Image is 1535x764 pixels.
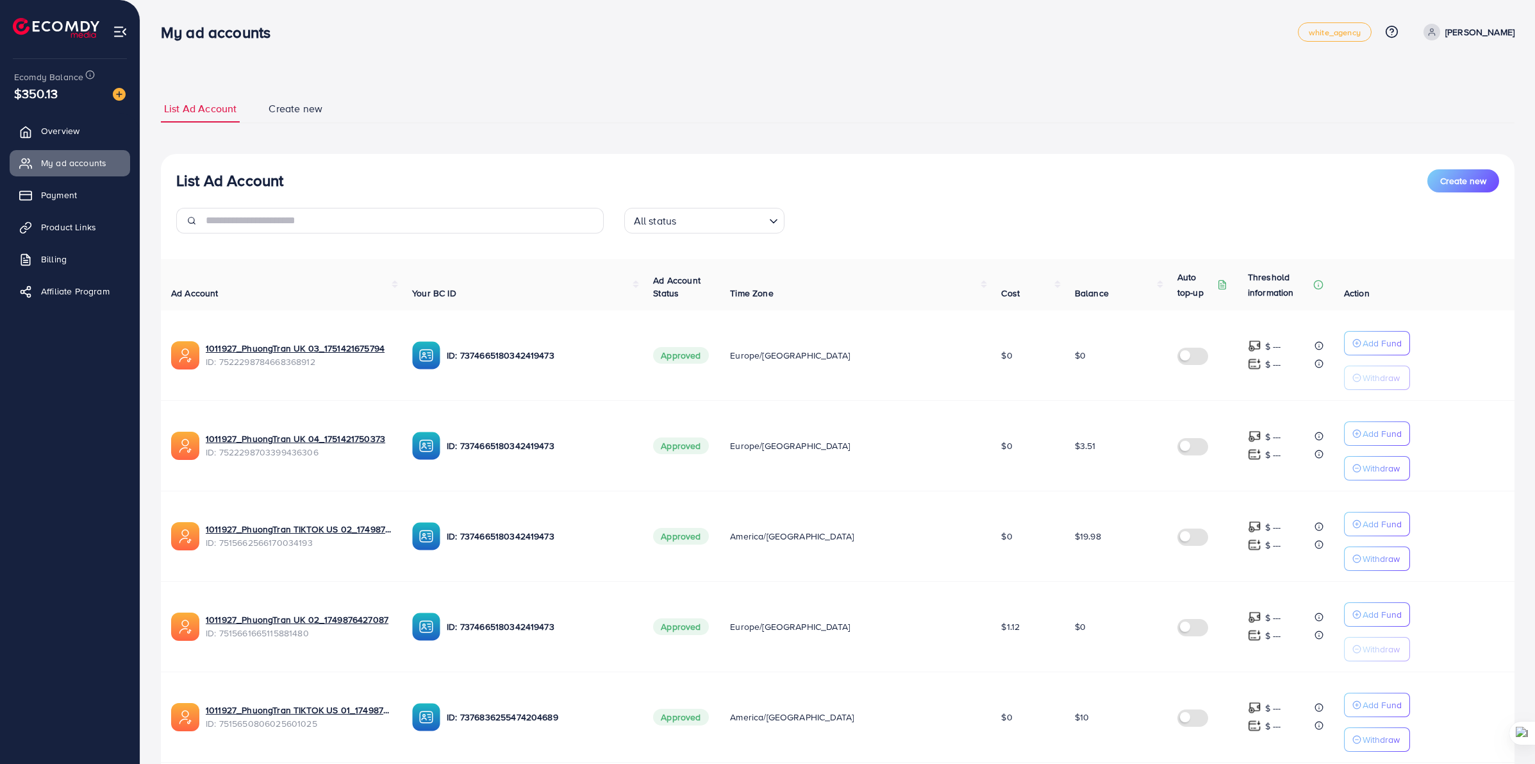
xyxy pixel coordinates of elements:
button: Add Fund [1344,693,1410,717]
span: ID: 7515661665115881480 [206,627,392,640]
a: 1011927_PhuongTran UK 03_1751421675794 [206,342,392,355]
span: $1.12 [1001,620,1020,633]
button: Withdraw [1344,456,1410,480]
p: Withdraw [1363,370,1400,386]
img: ic-ba-acc.ded83a64.svg [412,613,440,641]
a: white_agency [1298,22,1372,42]
img: ic-ads-acc.e4c84228.svg [171,522,199,550]
span: Europe/[GEOGRAPHIC_DATA] [730,439,850,452]
span: Approved [653,528,708,545]
img: image [113,88,126,101]
p: Withdraw [1363,551,1400,566]
a: Product Links [10,214,130,240]
img: top-up amount [1248,520,1261,534]
span: ID: 7522298703399436306 [206,446,392,459]
div: <span class='underline'>1011927_PhuongTran TIKTOK US 02_1749876563912</span></br>7515662566170034193 [206,523,392,549]
p: Add Fund [1363,607,1402,622]
p: Withdraw [1363,641,1400,657]
p: Withdraw [1363,461,1400,476]
img: top-up amount [1248,611,1261,624]
p: ID: 7374665180342419473 [447,619,633,634]
span: America/[GEOGRAPHIC_DATA] [730,711,854,724]
img: top-up amount [1248,339,1261,353]
a: [PERSON_NAME] [1418,24,1514,40]
img: top-up amount [1248,629,1261,642]
p: $ --- [1265,429,1281,445]
img: ic-ba-acc.ded83a64.svg [412,341,440,369]
span: Approved [653,347,708,364]
p: $ --- [1265,520,1281,535]
span: Create new [269,101,322,116]
button: Withdraw [1344,727,1410,752]
span: Approved [653,618,708,635]
span: Ad Account [171,287,219,300]
span: Cost [1001,287,1020,300]
span: Billing [41,253,67,266]
img: top-up amount [1248,448,1261,461]
p: Auto top-up [1177,269,1215,300]
img: ic-ba-acc.ded83a64.svg [412,703,440,731]
img: ic-ba-acc.ded83a64.svg [412,432,440,460]
span: ID: 7515650806025601025 [206,717,392,730]
span: All status [631,212,679,230]
a: Billing [10,246,130,272]
span: List Ad Account [164,101,236,116]
button: Create new [1427,169,1499,192]
a: 1011927_PhuongTran TIKTOK US 02_1749876563912 [206,523,392,536]
button: Withdraw [1344,547,1410,571]
a: Affiliate Program [10,278,130,304]
button: Withdraw [1344,637,1410,661]
button: Add Fund [1344,421,1410,446]
span: Europe/[GEOGRAPHIC_DATA] [730,620,850,633]
img: logo [13,18,99,38]
span: $0 [1075,620,1086,633]
span: Balance [1075,287,1109,300]
span: Affiliate Program [41,285,110,298]
button: Add Fund [1344,602,1410,627]
p: Add Fund [1363,697,1402,713]
p: $ --- [1265,628,1281,643]
img: ic-ads-acc.e4c84228.svg [171,432,199,460]
p: [PERSON_NAME] [1445,24,1514,40]
a: My ad accounts [10,150,130,176]
iframe: Chat [1481,706,1525,754]
span: $10 [1075,711,1089,724]
div: Search for option [624,208,784,233]
span: My ad accounts [41,157,106,169]
p: $ --- [1265,610,1281,625]
span: $0 [1001,530,1012,543]
div: <span class='underline'>1011927_PhuongTran UK 02_1749876427087</span></br>7515661665115881480 [206,613,392,640]
p: ID: 7374665180342419473 [447,438,633,454]
img: top-up amount [1248,719,1261,733]
p: Add Fund [1363,426,1402,441]
img: top-up amount [1248,430,1261,443]
p: ID: 7376836255474204689 [447,709,633,725]
span: $350.13 [14,84,58,103]
p: ID: 7374665180342419473 [447,348,633,363]
h3: My ad accounts [161,23,281,42]
p: Threshold information [1248,269,1311,300]
span: $0 [1001,349,1012,362]
span: Payment [41,189,77,201]
p: Add Fund [1363,335,1402,351]
img: menu [113,24,128,39]
p: $ --- [1265,718,1281,734]
span: Create new [1440,174,1486,187]
p: $ --- [1265,339,1281,354]
p: Add Fund [1363,516,1402,532]
img: ic-ba-acc.ded83a64.svg [412,522,440,550]
a: 1011927_PhuongTran TIKTOK US 01_1749873828056 [206,704,392,717]
img: top-up amount [1248,701,1261,715]
span: Ecomdy Balance [14,71,83,83]
span: Overview [41,124,79,137]
span: white_agency [1309,28,1361,37]
h3: List Ad Account [176,171,283,190]
img: top-up amount [1248,538,1261,552]
div: <span class='underline'>1011927_PhuongTran UK 03_1751421675794</span></br>7522298784668368912 [206,342,392,368]
span: $3.51 [1075,439,1096,452]
p: $ --- [1265,700,1281,716]
button: Add Fund [1344,512,1410,536]
img: ic-ads-acc.e4c84228.svg [171,703,199,731]
span: ID: 7515662566170034193 [206,536,392,549]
